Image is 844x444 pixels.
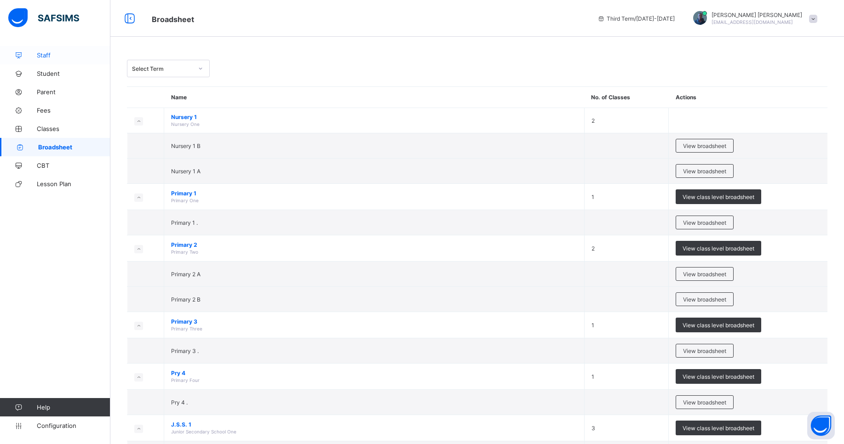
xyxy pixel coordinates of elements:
[171,429,236,434] span: Junior Secondary School One
[591,373,594,380] span: 1
[171,168,201,175] span: Nursery 1 A
[171,377,200,383] span: Primary Four
[676,241,761,248] a: View class level broadsheet
[683,271,726,278] span: View broadsheet
[37,404,110,411] span: Help
[164,87,585,108] th: Name
[683,245,754,252] span: View class level broadsheet
[37,422,110,429] span: Configuration
[171,296,201,303] span: Primary 2 B
[171,370,577,376] span: Pry 4
[676,139,734,146] a: View broadsheet
[683,425,754,432] span: View class level broadsheet
[171,421,577,428] span: J.S.S. 1
[683,347,726,354] span: View broadsheet
[712,11,802,18] span: [PERSON_NAME] [PERSON_NAME]
[591,194,594,200] span: 1
[597,15,675,22] span: session/term information
[37,88,110,96] span: Parent
[683,373,754,380] span: View class level broadsheet
[171,114,577,120] span: Nursery 1
[807,412,835,439] button: Open asap
[591,322,594,329] span: 1
[171,399,188,406] span: Pry 4 .
[171,198,199,203] span: Primary One
[171,326,202,331] span: Primary Three
[171,318,577,325] span: Primary 3
[683,219,726,226] span: View broadsheet
[676,369,761,376] a: View class level broadsheet
[683,399,726,406] span: View broadsheet
[712,19,793,25] span: [EMAIL_ADDRESS][DOMAIN_NAME]
[676,318,761,324] a: View class level broadsheet
[171,241,577,248] span: Primary 2
[683,194,754,200] span: View class level broadsheet
[37,51,110,59] span: Staff
[676,267,734,274] a: View broadsheet
[37,107,110,114] span: Fees
[171,271,201,278] span: Primary 2 A
[37,125,110,132] span: Classes
[676,189,761,196] a: View class level broadsheet
[38,143,110,151] span: Broadsheet
[171,347,199,354] span: Primary 3 .
[683,142,726,149] span: View broadsheet
[684,11,822,26] div: JOHNUKPANUKPONG
[669,87,828,108] th: Actions
[676,164,734,171] a: View broadsheet
[171,121,200,127] span: Nursery One
[132,65,193,72] div: Select Term
[591,117,595,124] span: 2
[676,344,734,351] a: View broadsheet
[584,87,669,108] th: No. of Classes
[683,296,726,303] span: View broadsheet
[37,180,110,188] span: Lesson Plan
[676,395,734,402] a: View broadsheet
[152,15,194,24] span: Broadsheet
[171,219,198,226] span: Primary 1 .
[37,70,110,77] span: Student
[676,292,734,299] a: View broadsheet
[8,8,79,28] img: safsims
[171,249,198,255] span: Primary Two
[683,168,726,175] span: View broadsheet
[591,425,595,432] span: 3
[676,421,761,427] a: View class level broadsheet
[683,322,754,329] span: View class level broadsheet
[171,142,201,149] span: Nursery 1 B
[676,216,734,222] a: View broadsheet
[37,162,110,169] span: CBT
[171,190,577,197] span: Primary 1
[591,245,595,252] span: 2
